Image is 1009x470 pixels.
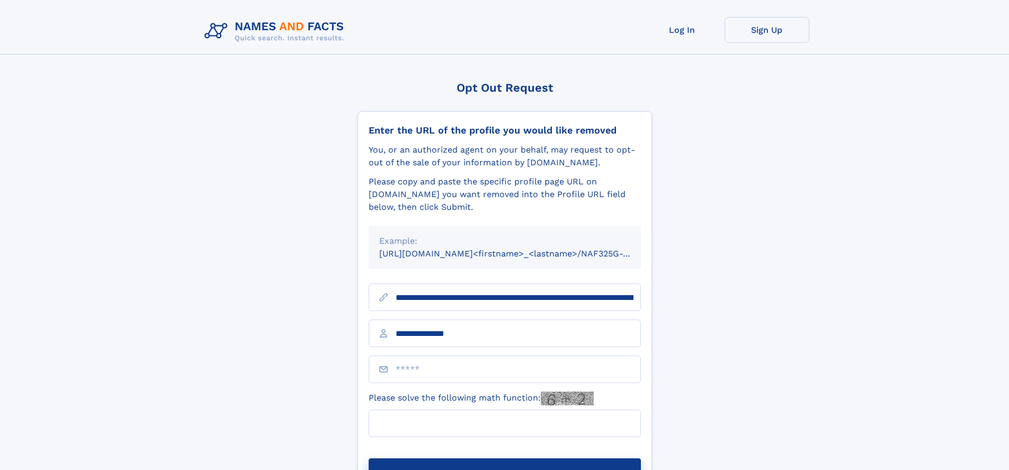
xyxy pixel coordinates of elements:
div: Opt Out Request [358,81,652,94]
img: Logo Names and Facts [200,17,353,46]
div: You, or an authorized agent on your behalf, may request to opt-out of the sale of your informatio... [369,144,641,169]
small: [URL][DOMAIN_NAME]<firstname>_<lastname>/NAF325G-xxxxxxxx [379,249,661,259]
div: Please copy and paste the specific profile page URL on [DOMAIN_NAME] you want removed into the Pr... [369,175,641,214]
a: Sign Up [725,17,809,43]
a: Log In [640,17,725,43]
div: Example: [379,235,630,247]
label: Please solve the following math function: [369,392,594,405]
div: Enter the URL of the profile you would like removed [369,125,641,136]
